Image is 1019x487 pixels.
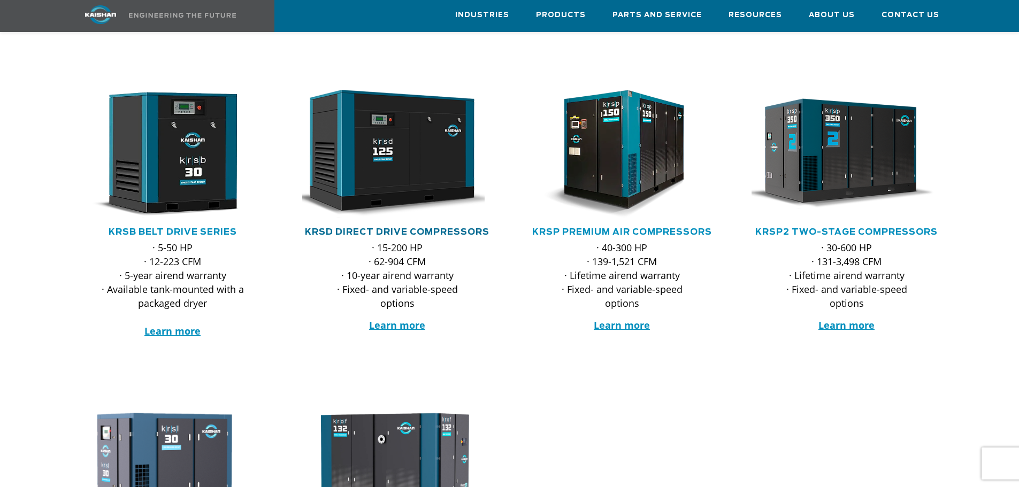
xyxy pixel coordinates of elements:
div: krsp150 [527,90,717,218]
img: krsd125 [294,90,485,218]
span: About Us [809,9,855,21]
p: · 40-300 HP · 139-1,521 CFM · Lifetime airend warranty · Fixed- and variable-speed options [548,241,696,310]
a: Contact Us [882,1,939,29]
img: krsp350 [744,90,934,218]
a: About Us [809,1,855,29]
p: · 5-50 HP · 12-223 CFM · 5-year airend warranty · Available tank-mounted with a packaged dryer [99,241,247,338]
p: · 30-600 HP · 131-3,498 CFM · Lifetime airend warranty · Fixed- and variable-speed options [773,241,921,310]
a: Learn more [144,324,201,337]
a: KRSB Belt Drive Series [109,228,237,236]
img: kaishan logo [60,5,141,24]
div: krsd125 [302,90,493,218]
a: KRSD Direct Drive Compressors [305,228,489,236]
img: krsp150 [519,90,709,218]
div: krsb30 [78,90,268,218]
a: KRSP Premium Air Compressors [532,228,712,236]
img: Engineering the future [129,13,236,18]
a: Industries [455,1,509,29]
span: Contact Us [882,9,939,21]
a: Products [536,1,586,29]
a: Learn more [369,319,425,331]
div: krsp350 [752,90,942,218]
a: Parts and Service [612,1,702,29]
a: Learn more [818,319,875,331]
img: krsb30 [70,90,260,218]
span: Industries [455,9,509,21]
a: Resources [729,1,782,29]
span: Resources [729,9,782,21]
span: Parts and Service [612,9,702,21]
a: KRSP2 Two-Stage Compressors [755,228,938,236]
a: Learn more [594,319,650,331]
p: · 15-200 HP · 62-904 CFM · 10-year airend warranty · Fixed- and variable-speed options [324,241,471,310]
span: Products [536,9,586,21]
